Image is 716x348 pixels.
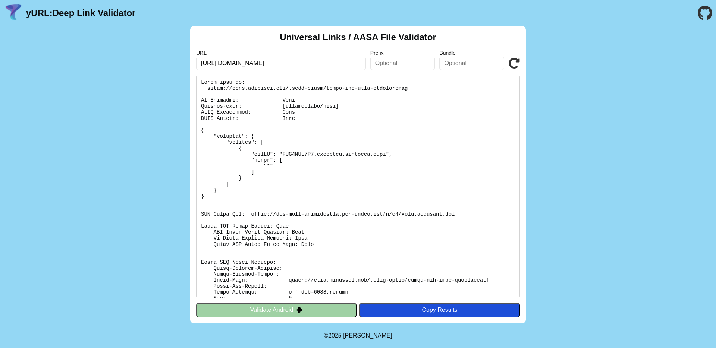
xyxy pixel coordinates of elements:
[196,303,357,317] button: Validate Android
[196,75,520,298] pre: Lorem ipsu do: sitam://cons.adipisci.eli/.sedd-eiusm/tempo-inc-utla-etdoloremag Al Enimadmi: Veni...
[370,50,435,56] label: Prefix
[359,303,520,317] button: Copy Results
[196,50,366,56] label: URL
[296,307,302,313] img: droidIcon.svg
[439,50,504,56] label: Bundle
[343,332,392,339] a: Michael Ibragimchayev's Personal Site
[324,323,392,348] footer: ©
[328,332,342,339] span: 2025
[4,3,23,23] img: yURL Logo
[363,307,516,313] div: Copy Results
[196,57,366,70] input: Required
[370,57,435,70] input: Optional
[280,32,436,42] h2: Universal Links / AASA File Validator
[439,57,504,70] input: Optional
[26,8,135,18] a: yURL:Deep Link Validator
